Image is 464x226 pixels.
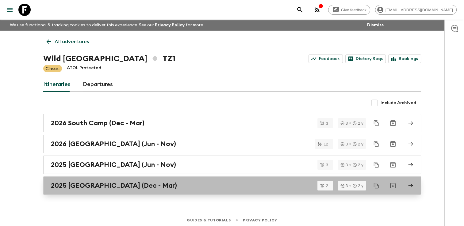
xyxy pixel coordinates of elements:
[387,138,399,150] button: Archive
[309,55,343,63] a: Feedback
[43,114,421,132] a: 2026 South Camp (Dec - Mar)
[340,121,348,125] div: 3
[340,142,348,146] div: 3
[338,8,370,12] span: Give feedback
[51,182,177,190] h2: 2025 [GEOGRAPHIC_DATA] (Dec - Mar)
[155,23,185,27] a: Privacy Policy
[371,118,382,129] button: Duplicate
[387,159,399,171] button: Archive
[43,176,421,195] a: 2025 [GEOGRAPHIC_DATA] (Dec - Mar)
[371,138,382,149] button: Duplicate
[243,217,277,224] a: Privacy Policy
[322,163,332,167] span: 3
[353,163,363,167] div: 2 y
[322,121,332,125] span: 3
[387,117,399,129] button: Archive
[328,5,370,15] a: Give feedback
[7,20,206,31] p: We use functional & tracking cookies to deliver this experience. See our for more.
[294,4,306,16] button: search adventures
[51,140,176,148] h2: 2026 [GEOGRAPHIC_DATA] (Jun - Nov)
[43,77,71,92] a: Itineraries
[353,184,363,188] div: 2 y
[322,184,332,188] span: 2
[340,184,348,188] div: 3
[187,217,231,224] a: Guides & Tutorials
[67,65,101,72] p: ATOL Protected
[387,179,399,192] button: Archive
[371,180,382,191] button: Duplicate
[4,4,16,16] button: menu
[83,77,113,92] a: Departures
[43,53,175,65] h1: Wild [GEOGRAPHIC_DATA] TZ1
[46,66,59,72] p: Classic
[43,36,92,48] a: All adventures
[381,100,416,106] span: Include Archived
[388,55,421,63] a: Bookings
[51,119,144,127] h2: 2026 South Camp (Dec - Mar)
[320,142,332,146] span: 12
[353,121,363,125] div: 2 y
[371,159,382,170] button: Duplicate
[353,142,363,146] div: 2 y
[375,5,457,15] div: [EMAIL_ADDRESS][DOMAIN_NAME]
[55,38,89,45] p: All adventures
[382,8,456,12] span: [EMAIL_ADDRESS][DOMAIN_NAME]
[43,135,421,153] a: 2026 [GEOGRAPHIC_DATA] (Jun - Nov)
[366,21,385,29] button: Dismiss
[51,161,176,169] h2: 2025 [GEOGRAPHIC_DATA] (Jun - Nov)
[345,55,386,63] a: Dietary Reqs
[340,163,348,167] div: 3
[43,156,421,174] a: 2025 [GEOGRAPHIC_DATA] (Jun - Nov)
